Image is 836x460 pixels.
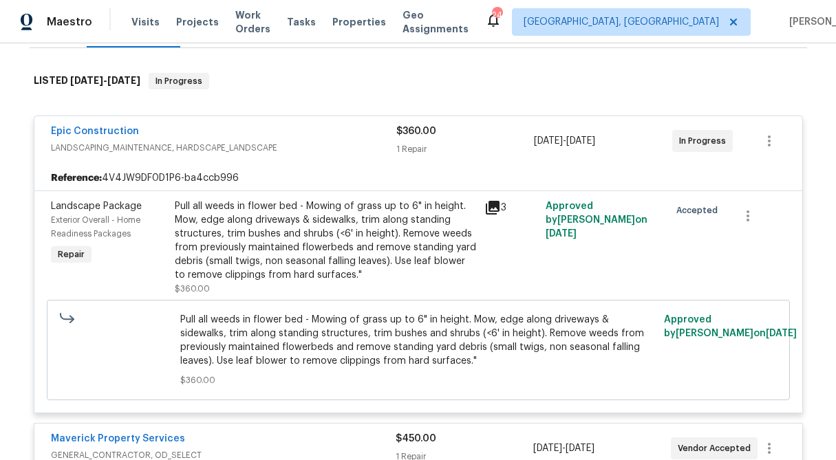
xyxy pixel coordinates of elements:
[107,76,140,85] span: [DATE]
[534,136,563,146] span: [DATE]
[51,434,185,443] a: Maverick Property Services
[51,141,396,155] span: LANDSCAPING_MAINTENANCE, HARDSCAPE_LANDSCAPE
[47,15,92,29] span: Maestro
[679,134,731,148] span: In Progress
[676,204,723,217] span: Accepted
[403,8,469,36] span: Geo Assignments
[524,15,719,29] span: [GEOGRAPHIC_DATA], [GEOGRAPHIC_DATA]
[566,443,594,453] span: [DATE]
[396,142,535,156] div: 1 Repair
[180,373,656,387] span: $360.00
[70,76,140,85] span: -
[546,201,647,239] span: Approved by [PERSON_NAME] on
[664,315,797,338] span: Approved by [PERSON_NAME] on
[546,229,577,239] span: [DATE]
[678,441,756,455] span: Vendor Accepted
[51,127,139,136] a: Epic Construction
[566,136,595,146] span: [DATE]
[180,313,656,368] span: Pull all weeds in flower bed - Mowing of grass up to 6" in height. Mow, edge along driveways & si...
[766,329,797,338] span: [DATE]
[70,76,103,85] span: [DATE]
[533,441,594,455] span: -
[492,8,502,22] div: 24
[235,8,270,36] span: Work Orders
[332,15,386,29] span: Properties
[52,248,90,261] span: Repair
[534,134,595,148] span: -
[34,73,140,89] h6: LISTED
[34,166,802,190] div: 4V4JW9DF0D1P6-ba4ccb996
[51,216,140,238] span: Exterior Overall - Home Readiness Packages
[30,59,807,103] div: LISTED [DATE]-[DATE]In Progress
[150,74,208,88] span: In Progress
[51,171,102,185] b: Reference:
[175,199,476,282] div: Pull all weeds in flower bed - Mowing of grass up to 6" in height. Mow, edge along driveways & si...
[131,15,160,29] span: Visits
[175,285,210,293] span: $360.00
[176,15,219,29] span: Projects
[396,434,436,443] span: $450.00
[484,199,538,216] div: 3
[287,17,316,27] span: Tasks
[51,201,142,211] span: Landscape Package
[533,443,562,453] span: [DATE]
[396,127,436,136] span: $360.00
